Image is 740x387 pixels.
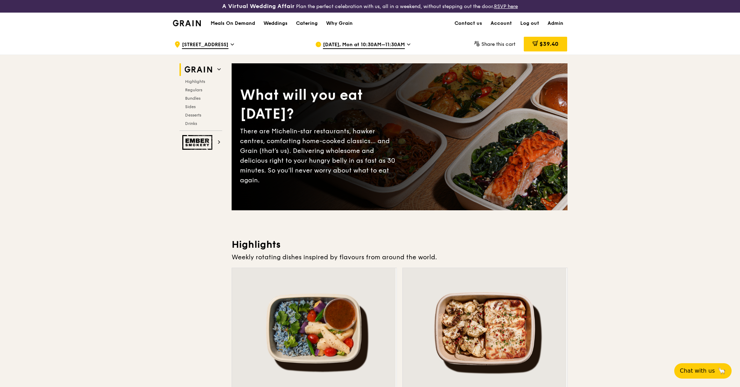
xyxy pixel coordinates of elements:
a: GrainGrain [173,12,201,33]
div: Catering [296,13,318,34]
div: Plan the perfect celebration with us, all in a weekend, without stepping out the door. [169,3,572,10]
a: Why Grain [322,13,357,34]
span: Bundles [185,96,200,101]
span: Chat with us [680,367,715,375]
div: Why Grain [326,13,353,34]
a: Account [486,13,516,34]
a: Admin [543,13,568,34]
span: Desserts [185,113,201,118]
a: Weddings [259,13,292,34]
img: Ember Smokery web logo [182,135,214,150]
a: Contact us [450,13,486,34]
img: Grain web logo [182,63,214,76]
div: What will you eat [DATE]? [240,86,400,124]
h3: Highlights [232,238,568,251]
span: Highlights [185,79,205,84]
span: $39.40 [540,41,558,47]
span: [STREET_ADDRESS] [182,41,228,49]
a: Catering [292,13,322,34]
span: Regulars [185,87,202,92]
div: There are Michelin-star restaurants, hawker centres, comforting home-cooked classics… and Grain (... [240,126,400,185]
div: Weddings [263,13,288,34]
img: Grain [173,20,201,26]
a: RSVP here [494,3,518,9]
span: Drinks [185,121,197,126]
button: Chat with us🦙 [674,363,732,379]
span: Sides [185,104,196,109]
span: [DATE], Mon at 10:30AM–11:30AM [323,41,405,49]
div: Weekly rotating dishes inspired by flavours from around the world. [232,252,568,262]
h1: Meals On Demand [211,20,255,27]
span: Share this cart [481,41,515,47]
a: Log out [516,13,543,34]
span: 🦙 [718,367,726,375]
h3: A Virtual Wedding Affair [222,3,295,10]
